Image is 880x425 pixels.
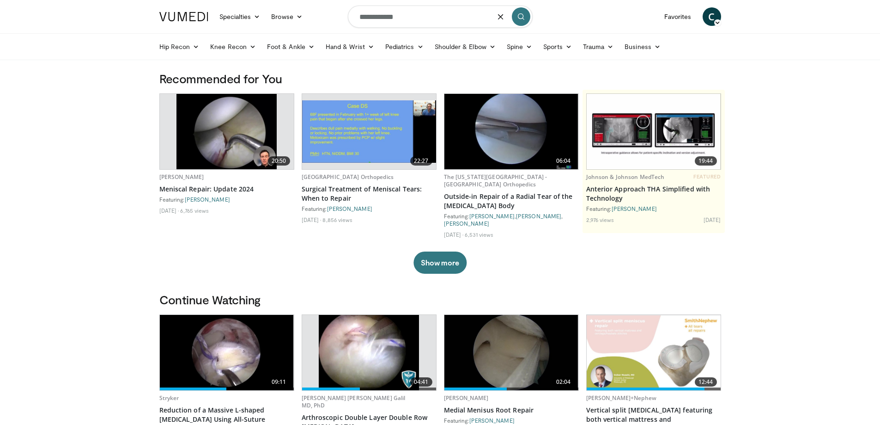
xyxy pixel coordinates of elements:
[577,37,619,56] a: Trauma
[469,213,515,219] a: [PERSON_NAME]
[413,252,467,274] button: Show more
[444,192,579,210] a: Outside-in Repair of a Radial Tear of the [MEDICAL_DATA] Body
[159,207,179,214] li: [DATE]
[444,231,464,238] li: [DATE]
[319,315,419,390] img: 4ff6b549-aaae-402d-9677-738753951e2e.620x360_q85_upscale.jpg
[159,292,721,307] h3: Continue Watching
[268,377,290,387] span: 09:11
[214,7,266,26] a: Specialties
[159,173,204,181] a: [PERSON_NAME]
[302,205,437,212] div: Featuring:
[444,315,578,390] img: 47efd525-8972-4969-8d02-3666a39fa762.620x360_q85_upscale.jpg
[159,12,208,21] img: VuMedi Logo
[444,94,578,169] img: 5c50dd53-e53b-454a-87a4-92858b63ad6f.620x360_q85_upscale.jpg
[586,394,656,402] a: [PERSON_NAME]+Nephew
[695,156,717,166] span: 19:44
[160,315,294,390] img: 16e0862d-dfc8-4e5d-942e-77f3ecacd95c.620x360_q85_upscale.jpg
[444,417,579,424] div: Featuring:
[444,173,547,188] a: The [US_STATE][GEOGRAPHIC_DATA] - [GEOGRAPHIC_DATA] Orthopedics
[302,173,394,181] a: [GEOGRAPHIC_DATA] Orthopedics
[205,37,261,56] a: Knee Recon
[266,7,308,26] a: Browse
[469,417,515,424] a: [PERSON_NAME]
[659,7,697,26] a: Favorites
[538,37,577,56] a: Sports
[444,94,578,169] a: 06:04
[180,207,209,214] li: 6,765 views
[268,156,290,166] span: 20:50
[552,156,575,166] span: 06:04
[501,37,538,56] a: Spine
[302,100,436,163] img: 73f26c0b-5ccf-44fc-8ea3-fdebfe20c8f0.620x360_q85_upscale.jpg
[587,315,721,389] img: 476b3e5d-91bb-4d42-93e4-59abc7b34eb0.620x360_q85_upscale.jpg
[159,71,721,86] h3: Recommended for You
[704,216,721,223] li: [DATE]
[348,6,533,28] input: Search topics, interventions
[302,216,322,223] li: [DATE]
[185,196,230,203] a: [PERSON_NAME]
[444,315,578,390] a: 02:04
[380,37,429,56] a: Pediatrics
[444,220,489,227] a: [PERSON_NAME]
[322,216,352,223] li: 8,856 views
[693,173,721,180] span: FEATURED
[695,377,717,387] span: 12:44
[587,94,721,169] a: 19:44
[586,216,614,223] li: 2,976 views
[320,37,380,56] a: Hand & Wrist
[444,212,579,227] div: Featuring: , ,
[619,37,666,56] a: Business
[160,94,294,169] a: 20:50
[587,94,721,169] img: 06bb1c17-1231-4454-8f12-6191b0b3b81a.620x360_q85_upscale.jpg
[586,185,721,203] a: Anterior Approach THA Simplified with Technology
[612,205,657,212] a: [PERSON_NAME]
[159,394,179,402] a: Stryker
[302,394,406,409] a: [PERSON_NAME] [PERSON_NAME] Galil MD, PhD
[429,37,501,56] a: Shoulder & Elbow
[586,205,721,212] div: Featuring:
[302,315,436,390] a: 04:41
[327,205,372,212] a: [PERSON_NAME]
[516,213,561,219] a: [PERSON_NAME]
[410,377,432,387] span: 04:41
[302,94,436,169] a: 22:27
[159,196,294,203] div: Featuring:
[552,377,575,387] span: 02:04
[159,185,294,194] a: Meniscal Repair: Update 2024
[587,315,721,390] a: 12:44
[261,37,320,56] a: Foot & Ankle
[176,94,277,169] img: 106a3a39-ec7f-4e65-a126-9a23cf1eacd5.620x360_q85_upscale.jpg
[410,156,432,166] span: 22:27
[444,406,579,415] a: Medial Menisus Root Repair
[154,37,205,56] a: Hip Recon
[586,173,665,181] a: Johnson & Johnson MedTech
[302,185,437,203] a: Surgical Treatment of Meniscal Tears: When to Repair
[703,7,721,26] a: C
[160,315,294,390] a: 09:11
[465,231,493,238] li: 6,531 views
[444,394,489,402] a: [PERSON_NAME]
